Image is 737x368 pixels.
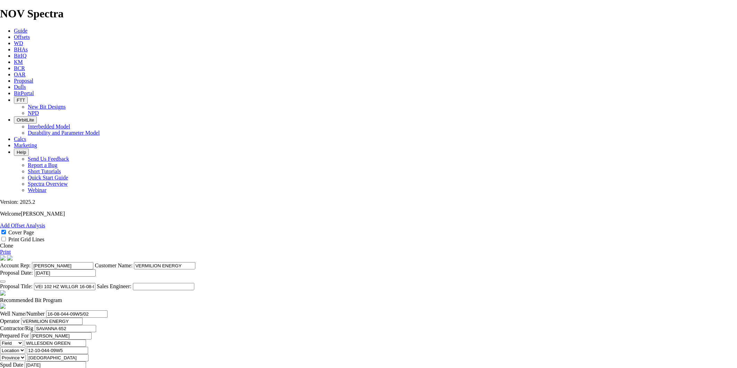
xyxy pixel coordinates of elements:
a: OAR [14,72,26,77]
a: Send Us Feedback [28,156,69,162]
a: BHAs [14,47,28,52]
a: Webinar [28,187,46,193]
label: Cover Page [8,229,34,235]
span: FTT [17,98,25,103]
label: Print Grid Lines [8,236,44,242]
a: Calcs [14,136,26,142]
a: Durability and Parameter Model [28,130,100,136]
a: New Bit Designs [28,104,66,110]
button: Help [14,149,29,156]
a: Dulls [14,84,26,90]
a: Short Tutorials [28,168,61,174]
a: Offsets [14,34,30,40]
a: NPD [28,110,39,116]
button: FTT [14,97,28,104]
span: [PERSON_NAME] [21,211,65,217]
img: cover-graphic.e5199e77.png [7,255,12,261]
label: Customer Name: [95,262,133,268]
a: BitIQ [14,53,26,59]
a: Spectra Overview [28,181,68,187]
span: Help [17,150,26,155]
a: BitPortal [14,90,34,96]
label: Sales Engineer: [97,283,132,289]
a: WD [14,40,23,46]
a: Report a Bug [28,162,57,168]
a: Proposal [14,78,33,84]
a: Marketing [14,142,37,148]
a: BCR [14,65,25,71]
button: OrbitLite [14,116,37,124]
a: Guide [14,28,27,34]
a: Interbedded Model [28,124,70,129]
span: OrbitLite [17,117,34,123]
a: Quick Start Guide [28,175,68,181]
a: KM [14,59,23,65]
